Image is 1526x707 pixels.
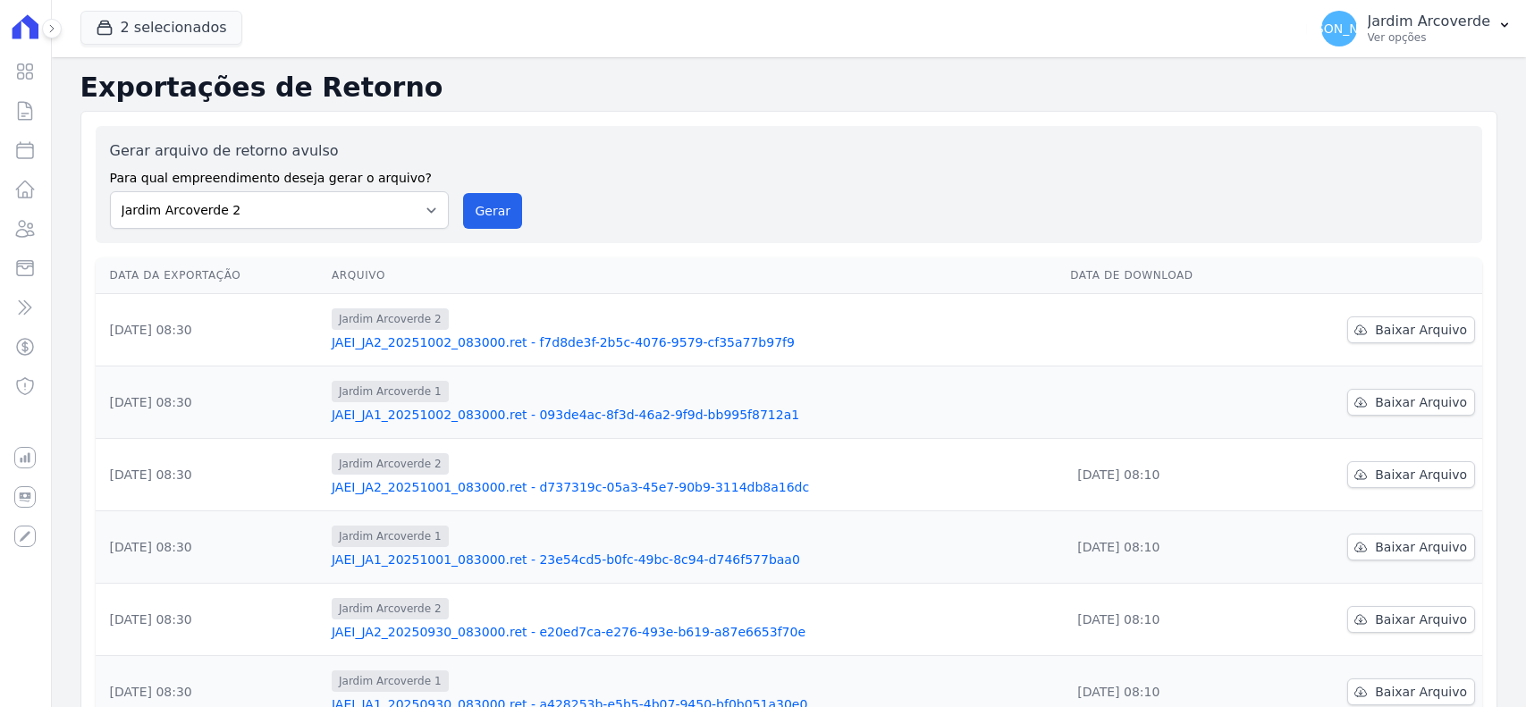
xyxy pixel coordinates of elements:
a: Baixar Arquivo [1347,316,1475,343]
span: Jardim Arcoverde 2 [332,308,449,330]
a: Baixar Arquivo [1347,461,1475,488]
span: Baixar Arquivo [1375,683,1467,701]
span: Jardim Arcoverde 2 [332,598,449,619]
span: Baixar Arquivo [1375,321,1467,339]
a: Baixar Arquivo [1347,606,1475,633]
a: JAEI_JA1_20251002_083000.ret - 093de4ac-8f3d-46a2-9f9d-bb995f8712a1 [332,406,1056,424]
h2: Exportações de Retorno [80,72,1497,104]
span: Baixar Arquivo [1375,393,1467,411]
button: 2 selecionados [80,11,242,45]
a: Baixar Arquivo [1347,678,1475,705]
p: Ver opções [1368,30,1490,45]
span: Baixar Arquivo [1375,538,1467,556]
span: Jardim Arcoverde 1 [332,381,449,402]
span: Baixar Arquivo [1375,610,1467,628]
span: Baixar Arquivo [1375,466,1467,484]
a: Baixar Arquivo [1347,389,1475,416]
a: JAEI_JA2_20251001_083000.ret - d737319c-05a3-45e7-90b9-3114db8a16dc [332,478,1056,496]
td: [DATE] 08:10 [1063,511,1269,584]
a: JAEI_JA1_20251001_083000.ret - 23e54cd5-b0fc-49bc-8c94-d746f577baa0 [332,551,1056,568]
button: Gerar [463,193,522,229]
span: [PERSON_NAME] [1286,22,1390,35]
span: Jardim Arcoverde 2 [332,453,449,475]
td: [DATE] 08:30 [96,366,325,439]
span: Jardim Arcoverde 1 [332,526,449,547]
td: [DATE] 08:10 [1063,439,1269,511]
label: Para qual empreendimento deseja gerar o arquivo? [110,162,450,188]
td: [DATE] 08:10 [1063,584,1269,656]
p: Jardim Arcoverde [1368,13,1490,30]
a: JAEI_JA2_20250930_083000.ret - e20ed7ca-e276-493e-b619-a87e6653f70e [332,623,1056,641]
td: [DATE] 08:30 [96,584,325,656]
span: Jardim Arcoverde 1 [332,670,449,692]
button: [PERSON_NAME] Jardim Arcoverde Ver opções [1307,4,1526,54]
td: [DATE] 08:30 [96,511,325,584]
a: JAEI_JA2_20251002_083000.ret - f7d8de3f-2b5c-4076-9579-cf35a77b97f9 [332,333,1056,351]
th: Arquivo [325,257,1063,294]
th: Data de Download [1063,257,1269,294]
th: Data da Exportação [96,257,325,294]
td: [DATE] 08:30 [96,439,325,511]
a: Baixar Arquivo [1347,534,1475,560]
td: [DATE] 08:30 [96,294,325,366]
label: Gerar arquivo de retorno avulso [110,140,450,162]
